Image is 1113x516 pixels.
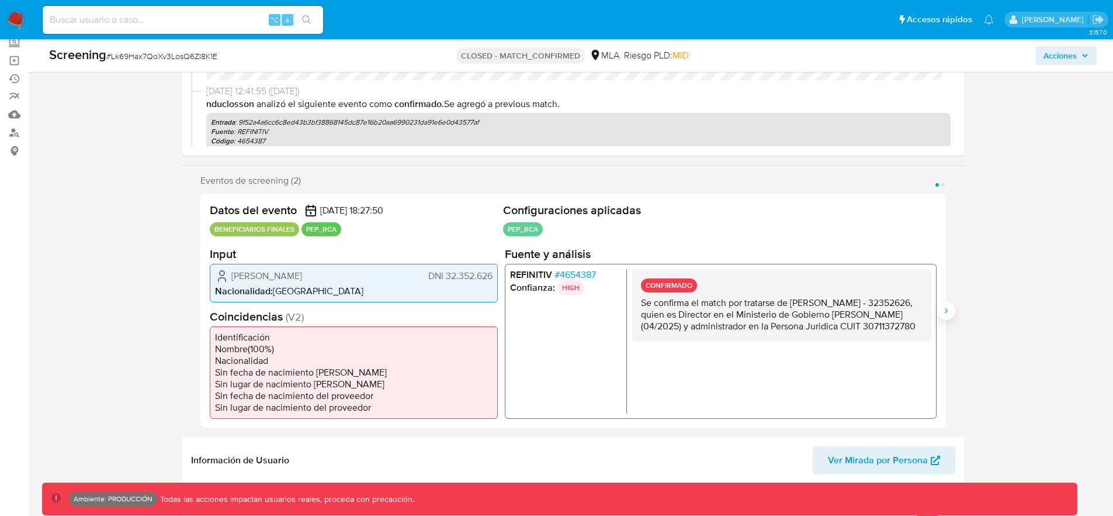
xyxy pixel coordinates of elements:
[211,118,946,127] p: : 9f52a4a6cc6c8ed43b3bf38868145dc87e16b20aa6990231da91e6e0d43577af
[211,117,235,128] b: Entrada
[206,85,951,98] span: [DATE] 12:41:55 ([DATE])
[211,145,248,156] b: Comentario
[43,12,323,27] input: Buscar usuario o caso...
[394,97,442,111] b: Confirmado
[211,126,234,137] b: Fuente
[206,97,254,111] b: nduclosson
[294,12,318,28] button: search-icon
[456,47,585,64] p: CLOSED - MATCH_CONFIRMED
[206,98,951,111] p: . Se agregó a previous match .
[211,136,946,146] p: : 4654387
[828,446,928,474] span: Ver Mirada por Persona
[813,446,955,474] button: Ver Mirada por Persona
[106,50,217,62] span: # Lk69Hax7QoXv3LosQ6Zl8K1E
[49,45,106,64] b: Screening
[211,127,946,136] p: : REFINITIV
[1092,13,1104,26] a: Salir
[74,497,152,501] p: Ambiente: PRODUCCIÓN
[211,136,234,146] b: Código
[624,49,689,62] span: Riesgo PLD:
[191,455,289,466] h1: Información de Usuario
[270,14,279,25] span: ⌥
[256,97,392,111] span: Analizó el siguiente evento como
[1089,27,1107,37] span: 3.157.0
[1022,14,1088,25] p: joaquin.galliano@mercadolibre.com
[286,14,289,25] span: s
[590,49,619,62] div: MLA
[1035,46,1097,65] button: Acciones
[157,494,414,505] p: Todas las acciones impactan usuarios reales, proceda con precaución.
[672,49,689,62] span: MID
[984,15,994,25] a: Notificaciones
[907,13,972,26] span: Accesos rápidos
[1043,46,1077,65] span: Acciones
